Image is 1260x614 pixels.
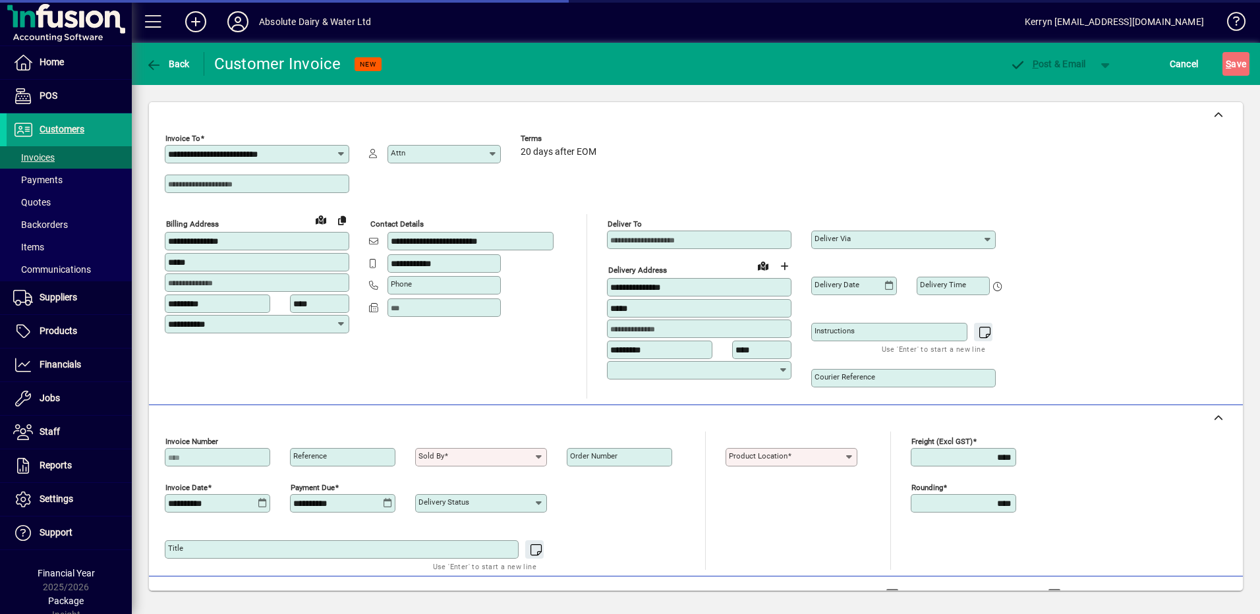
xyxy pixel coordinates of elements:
[785,583,863,607] button: Product History
[40,426,60,437] span: Staff
[165,134,200,143] mat-label: Invoice To
[1226,59,1231,69] span: S
[48,596,84,606] span: Package
[911,437,973,446] mat-label: Freight (excl GST)
[521,147,596,157] span: 20 days after EOM
[40,292,77,302] span: Suppliers
[1064,588,1140,601] label: Show Cost/Profit
[40,527,72,538] span: Support
[1033,59,1039,69] span: P
[168,544,183,553] mat-label: Title
[920,280,966,289] mat-label: Delivery time
[7,382,132,415] a: Jobs
[7,191,132,213] a: Quotes
[7,46,132,79] a: Home
[521,134,600,143] span: Terms
[291,483,335,492] mat-label: Payment due
[815,280,859,289] mat-label: Delivery date
[902,588,1025,601] label: Show Line Volumes/Weights
[7,236,132,258] a: Items
[815,234,851,243] mat-label: Deliver via
[7,449,132,482] a: Reports
[132,52,204,76] app-page-header-button: Back
[7,483,132,516] a: Settings
[1010,59,1086,69] span: ost & Email
[1147,583,1213,607] button: Product
[790,584,857,605] span: Product History
[391,148,405,157] mat-label: Attn
[40,57,64,67] span: Home
[40,124,84,134] span: Customers
[433,559,536,574] mat-hint: Use 'Enter' to start a new line
[882,341,985,356] mat-hint: Use 'Enter' to start a new line
[7,258,132,281] a: Communications
[13,175,63,185] span: Payments
[7,80,132,113] a: POS
[7,416,132,449] a: Staff
[259,11,372,32] div: Absolute Dairy & Water Ltd
[13,152,55,163] span: Invoices
[7,146,132,169] a: Invoices
[38,568,95,578] span: Financial Year
[293,451,327,460] mat-label: Reference
[142,52,193,76] button: Back
[331,209,353,231] button: Copy to Delivery address
[13,242,44,252] span: Items
[774,256,795,277] button: Choose address
[40,325,77,336] span: Products
[1217,3,1244,45] a: Knowledge Base
[165,483,208,492] mat-label: Invoice date
[310,209,331,230] a: View on map
[214,53,341,74] div: Customer Invoice
[1166,52,1202,76] button: Cancel
[40,493,73,504] span: Settings
[217,10,259,34] button: Profile
[7,213,132,236] a: Backorders
[40,90,57,101] span: POS
[1025,11,1204,32] div: Kerryn [EMAIL_ADDRESS][DOMAIN_NAME]
[570,451,617,460] mat-label: Order number
[360,60,376,69] span: NEW
[165,437,218,446] mat-label: Invoice number
[7,315,132,348] a: Products
[13,264,91,275] span: Communications
[418,451,444,460] mat-label: Sold by
[729,451,787,460] mat-label: Product location
[175,10,217,34] button: Add
[391,279,412,289] mat-label: Phone
[753,255,774,276] a: View on map
[40,460,72,470] span: Reports
[7,281,132,314] a: Suppliers
[13,197,51,208] span: Quotes
[7,169,132,191] a: Payments
[7,349,132,381] a: Financials
[1222,52,1249,76] button: Save
[608,219,642,229] mat-label: Deliver To
[1003,52,1093,76] button: Post & Email
[40,359,81,370] span: Financials
[418,497,469,507] mat-label: Delivery status
[815,326,855,335] mat-label: Instructions
[911,483,943,492] mat-label: Rounding
[1170,53,1199,74] span: Cancel
[1226,53,1246,74] span: ave
[1153,584,1207,605] span: Product
[13,219,68,230] span: Backorders
[40,393,60,403] span: Jobs
[815,372,875,381] mat-label: Courier Reference
[7,516,132,549] a: Support
[146,59,190,69] span: Back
